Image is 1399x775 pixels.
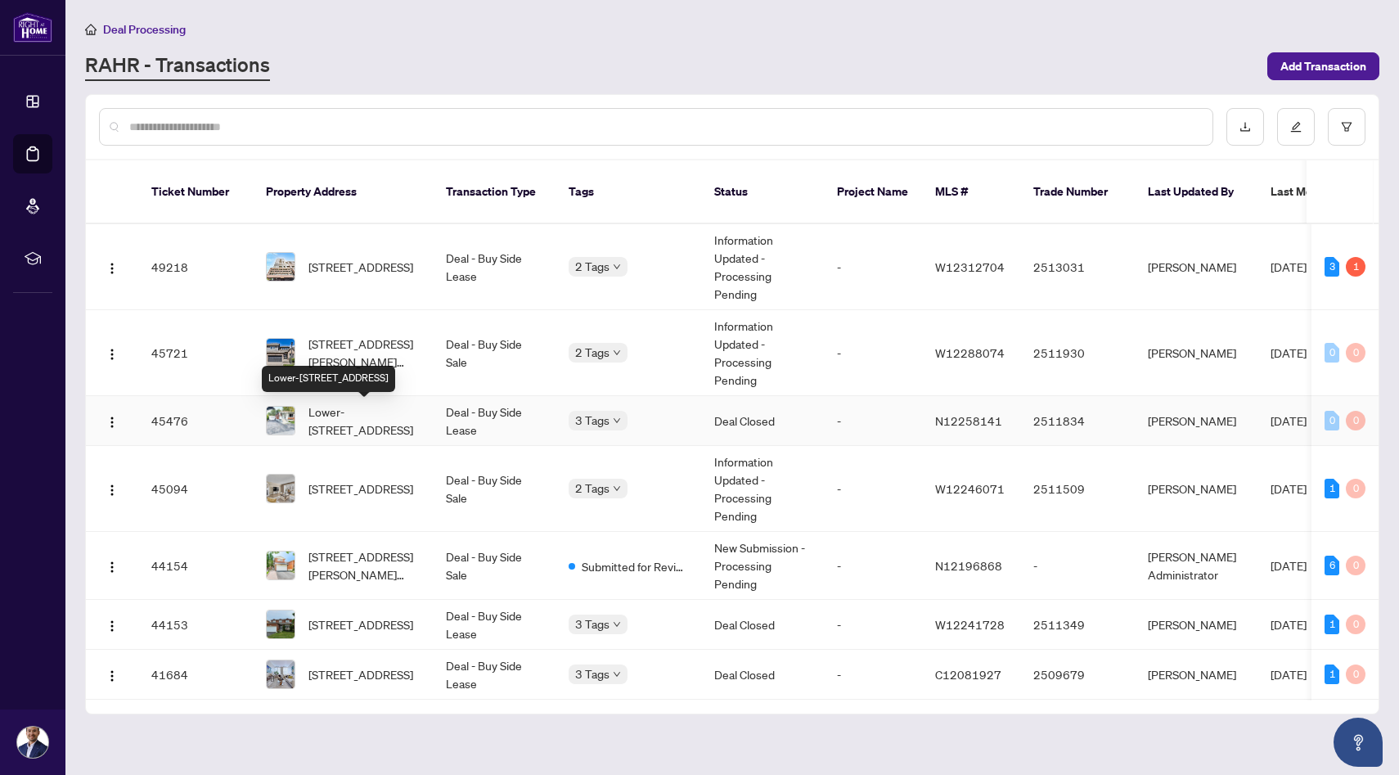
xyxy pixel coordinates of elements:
span: [DATE] [1271,259,1307,274]
span: 2 Tags [575,479,610,498]
td: - [824,446,922,532]
td: Final Trade [701,700,824,750]
span: 3 Tags [575,411,610,430]
div: 0 [1346,556,1365,575]
td: 2509679 [1020,650,1135,700]
td: Deal - Buy Side Lease [433,650,556,700]
img: Logo [106,484,119,497]
td: [PERSON_NAME] [1135,310,1257,396]
div: Lower-[STREET_ADDRESS] [262,366,395,392]
div: 1 [1325,615,1339,634]
img: thumbnail-img [267,611,295,638]
td: Deal - Buy Side Sale [433,310,556,396]
span: [STREET_ADDRESS] [308,480,413,498]
td: 44154 [138,532,253,600]
img: thumbnail-img [267,407,295,435]
th: Tags [556,160,701,224]
td: 32765 [138,700,253,750]
span: down [613,349,621,357]
span: N12196868 [935,558,1002,573]
td: Information Updated - Processing Pending [701,310,824,396]
td: 41684 [138,650,253,700]
td: - [824,532,922,600]
div: 6 [1325,556,1339,575]
button: download [1226,108,1264,146]
div: 0 [1346,411,1365,430]
img: thumbnail-img [267,475,295,502]
td: 45094 [138,446,253,532]
button: Add Transaction [1267,52,1379,80]
th: Last Updated By [1135,160,1257,224]
img: Profile Icon [17,727,48,758]
span: down [613,417,621,425]
span: N12258141 [935,413,1002,428]
img: logo [13,12,52,43]
img: thumbnail-img [267,552,295,579]
span: 3 Tags [575,615,610,633]
span: filter [1341,121,1352,133]
td: Deal Closed [701,600,824,650]
span: [DATE] [1271,345,1307,360]
td: Information Updated - Processing Pending [701,224,824,310]
span: [STREET_ADDRESS][PERSON_NAME][PERSON_NAME] [308,547,420,584]
button: Logo [99,661,125,687]
span: [STREET_ADDRESS] [308,615,413,633]
span: down [613,484,621,493]
td: Deal - Buy Side Sale [433,700,556,750]
img: Logo [106,561,119,574]
span: edit [1290,121,1302,133]
span: 2 Tags [575,343,610,362]
div: 0 [1325,411,1339,430]
td: - [824,700,922,750]
td: 45721 [138,310,253,396]
th: MLS # [922,160,1020,224]
th: Trade Number [1020,160,1135,224]
span: 2 Tags [575,257,610,276]
td: 44153 [138,600,253,650]
span: 3 Tags [575,665,610,683]
button: filter [1328,108,1365,146]
td: Deal Closed [701,396,824,446]
img: Logo [106,348,119,361]
span: Add Transaction [1280,53,1366,79]
span: [STREET_ADDRESS] [308,258,413,276]
div: 3 [1325,257,1339,277]
span: W12312704 [935,259,1005,274]
td: 2511834 [1020,396,1135,446]
span: W12246071 [935,481,1005,496]
span: down [613,263,621,271]
div: 1 [1346,257,1365,277]
span: Lower-[STREET_ADDRESS] [308,403,420,439]
td: Deal - Buy Side Sale [433,446,556,532]
td: [PERSON_NAME] [1135,446,1257,532]
div: 1 [1325,479,1339,498]
img: Logo [106,262,119,275]
td: [PERSON_NAME] [1135,700,1257,750]
span: [STREET_ADDRESS] [308,665,413,683]
td: - [824,650,922,700]
td: Deal Closed [701,650,824,700]
button: Logo [99,408,125,434]
td: [PERSON_NAME] [1135,650,1257,700]
div: 0 [1346,479,1365,498]
td: - [1020,532,1135,600]
td: - [824,396,922,446]
span: home [85,24,97,35]
td: 2511930 [1020,310,1135,396]
img: thumbnail-img [267,253,295,281]
button: Logo [99,340,125,366]
td: Information Updated - Processing Pending [701,446,824,532]
div: 1 [1325,665,1339,684]
th: Transaction Type [433,160,556,224]
span: [DATE] [1271,413,1307,428]
button: edit [1277,108,1315,146]
img: thumbnail-img [267,660,295,688]
img: Logo [106,620,119,633]
span: download [1239,121,1251,133]
td: [PERSON_NAME] [1135,600,1257,650]
img: thumbnail-img [267,339,295,367]
td: Deal - Buy Side Lease [433,600,556,650]
td: [PERSON_NAME] Administrator [1135,532,1257,600]
td: 2511349 [1020,600,1135,650]
td: 49218 [138,224,253,310]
